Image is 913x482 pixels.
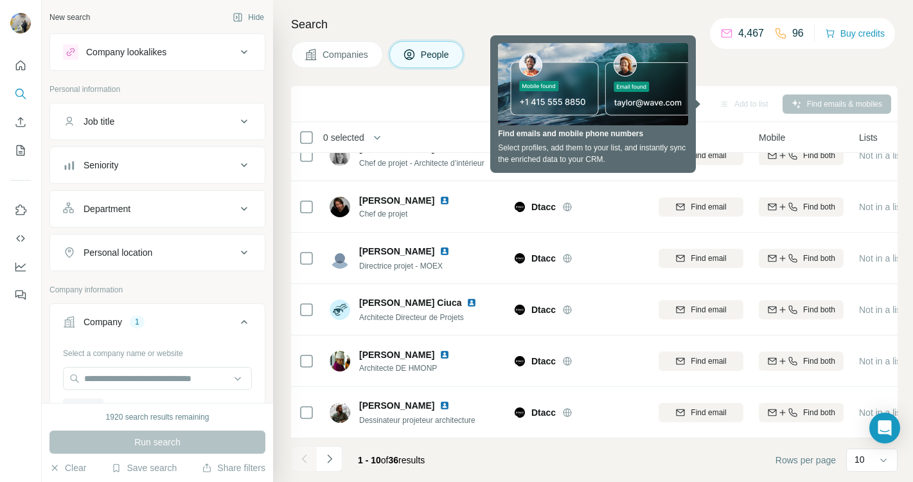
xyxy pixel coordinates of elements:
img: Avatar [330,299,350,320]
span: Companies [323,48,369,61]
button: Use Surfe on LinkedIn [10,199,31,222]
button: Clear [49,461,86,474]
span: Find both [803,253,835,264]
button: Hide [224,8,273,27]
button: Find both [759,146,844,165]
span: Not in a list [859,305,903,315]
span: Architecte Directeur de Projets [359,313,464,322]
span: People [421,48,450,61]
img: LinkedIn logo [439,195,450,206]
img: Avatar [330,197,350,217]
span: of [381,455,389,465]
p: 96 [792,26,804,41]
p: 4,467 [738,26,764,41]
img: Avatar [330,248,350,269]
p: Company information [49,284,265,296]
span: Chef de projet - Architecte d’intérieur [359,159,484,168]
span: 1 - 10 [358,455,381,465]
span: Find email [691,407,726,418]
div: Seniority [84,159,118,172]
button: Seniority [50,150,265,181]
span: 36 [389,455,399,465]
span: Mobile [759,131,785,144]
span: Not in a list [859,407,903,418]
span: [PERSON_NAME] [359,194,434,207]
div: New search [49,12,90,23]
img: Logo of Dtacc [515,202,525,212]
img: Logo of Dtacc [515,253,525,263]
button: Find email [659,352,743,371]
button: Save search [111,461,177,474]
span: Chef de projet [359,208,465,220]
span: Find both [803,150,835,161]
img: LinkedIn logo [439,350,450,360]
button: Department [50,193,265,224]
button: Job title [50,106,265,137]
img: LinkedIn logo [439,400,450,411]
button: Find both [759,403,844,422]
span: Dtacc [67,400,87,412]
img: Avatar [330,351,350,371]
h4: Search [291,15,898,33]
button: Feedback [10,283,31,307]
span: Find email [691,201,726,213]
button: Find email [659,300,743,319]
button: Find email [659,249,743,268]
span: Dessinateur projeteur architecture [359,416,475,425]
div: Select a company name or website [63,343,252,359]
span: Dtacc [531,406,556,419]
div: Company [84,316,122,328]
button: Find email [659,403,743,422]
div: Open Intercom Messenger [869,413,900,443]
span: Find both [803,201,835,213]
span: [PERSON_NAME] [359,348,434,361]
img: LinkedIn logo [439,246,450,256]
button: My lists [10,139,31,162]
span: Find email [691,150,726,161]
span: Dtacc [531,201,556,213]
div: Department [84,202,130,215]
span: Company [515,131,553,144]
img: Logo of Dtacc [515,356,525,366]
span: Dtacc [531,355,556,368]
span: results [358,455,425,465]
span: Find email [691,253,726,264]
span: Dtacc [531,252,556,265]
div: Company lookalikes [86,46,166,58]
span: Not in a list [859,150,903,161]
span: Architecte DE HMONP [359,362,465,374]
span: [PERSON_NAME] Ciuca [359,296,461,309]
span: 0 selected [323,131,364,144]
span: Not in a list [859,356,903,366]
span: Rows per page [776,454,836,467]
button: Navigate to next page [317,446,342,472]
img: LinkedIn logo [466,298,477,308]
span: Lists [859,131,878,144]
span: Find email [691,304,726,316]
button: Personal location [50,237,265,268]
span: Dtacc [531,303,556,316]
button: Company1 [50,307,265,343]
button: Find both [759,352,844,371]
button: Share filters [202,461,265,474]
span: Find both [803,304,835,316]
button: Find email [659,197,743,217]
div: 1 [130,316,145,328]
button: Find both [759,300,844,319]
span: [PERSON_NAME] [359,399,434,412]
img: Logo of Dtacc [515,150,525,161]
img: Avatar [330,145,350,166]
button: Buy credits [825,24,885,42]
div: 1920 search results remaining [106,411,209,423]
img: Logo of Dtacc [515,407,525,418]
p: Personal information [49,84,265,95]
button: Dashboard [10,255,31,278]
button: Find email [659,146,743,165]
p: 10 [855,453,865,466]
span: Dtacc [531,149,556,162]
span: Directrice projet - MOEX [359,262,443,271]
button: Quick start [10,54,31,77]
button: Find both [759,197,844,217]
span: Email [659,131,681,144]
img: Logo of Dtacc [515,305,525,315]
